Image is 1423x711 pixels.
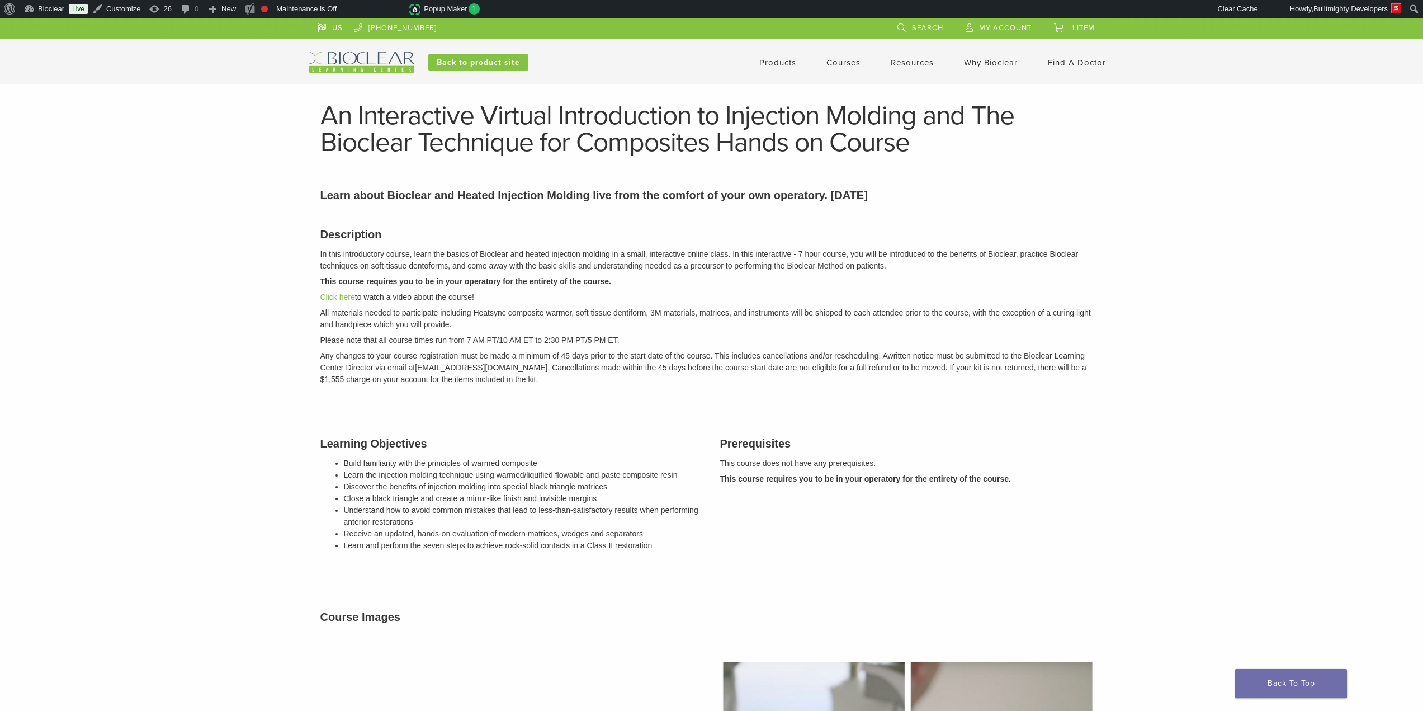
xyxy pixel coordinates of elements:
a: Find A Doctor [1048,58,1106,68]
li: Learn and perform the seven steps to achieve rock-solid contacts in a Class II restoration [344,540,703,552]
em: written notice must be submitted to the Bioclear Learning Center Director via email at [EMAIL_ADD... [320,351,1086,384]
h3: Prerequisites [720,435,1103,452]
span: Builtmighty Developers [1313,4,1388,13]
li: Receive an updated, hands-on evaluation of modern matrices, wedges and separators [344,528,703,540]
a: 1 item [1054,18,1095,35]
span: Search [912,23,943,32]
a: Live [69,4,88,14]
span: My Account [979,23,1032,32]
li: Understand how to avoid common mistakes that lead to less-than-satisfactory results when performi... [344,505,703,528]
p: Please note that all course times run from 7 AM PT/10 AM ET to 2:30 PM PT/5 PM ET. [320,335,1103,346]
p: Learn about Bioclear and Heated Injection Molding live from the comfort of your own operatory. [D... [320,187,1103,204]
a: Courses [826,58,861,68]
div: Focus keyphrase not set [261,6,268,12]
li: Build familiarity with the principles of warmed composite [344,458,703,469]
span: Any changes to your course registration must be made a minimum of 45 days prior to the start date... [320,351,888,360]
li: Learn the injection molding technique using warmed/liquified flowable and paste composite resin [344,469,703,481]
span: 1 [469,3,480,15]
a: Click here [320,293,355,302]
a: Back to product site [428,54,528,71]
strong: This course requires you to be in your operatory for the entirety of the course. [320,277,611,286]
span: 1 item [1072,23,1095,32]
li: Close a black triangle and create a mirror-like finish and invisible margins [344,493,703,505]
h1: An Interactive Virtual Introduction to Injection Molding and The Bioclear Technique for Composite... [320,102,1103,156]
a: My Account [966,18,1032,35]
h3: Course Images [320,609,1103,625]
a: Search [897,18,943,35]
li: Discover the benefits of injection molding into special black triangle matrices [344,481,703,493]
a: Back To Top [1235,669,1347,698]
h3: Learning Objectives [320,435,703,452]
a: [PHONE_NUMBER] [354,18,437,35]
img: Views over 48 hours. Click for more Jetpack Stats. [347,3,409,16]
a: US [318,18,343,35]
a: Resources [891,58,934,68]
strong: This course requires you to be in your operatory for the entirety of the course. [720,474,1011,483]
p: In this introductory course, learn the basics of Bioclear and heated injection molding in a small... [320,248,1103,272]
a: Why Bioclear [964,58,1018,68]
a: Products [759,58,796,68]
p: This course does not have any prerequisites. [720,458,1103,469]
h3: Description [320,226,1103,243]
img: Bioclear [309,52,414,73]
p: All materials needed to participate including Heatsync composite warmer, soft tissue dentiform, 3... [320,307,1103,331]
p: to watch a video about the course! [320,291,1103,303]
